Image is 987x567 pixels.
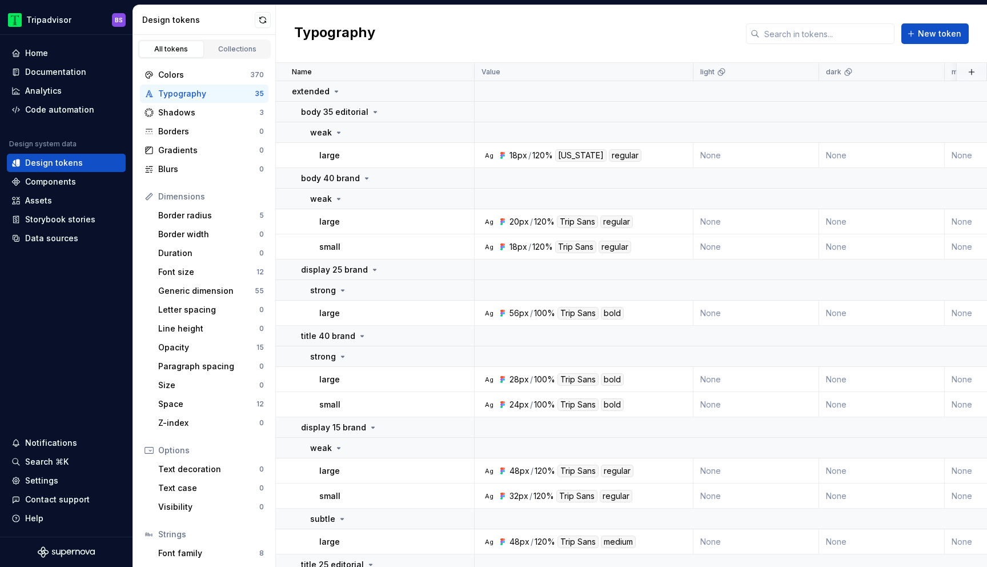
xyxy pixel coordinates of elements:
[158,482,259,494] div: Text case
[154,357,268,376] a: Paragraph spacing0
[601,536,636,548] div: medium
[292,67,312,77] p: Name
[760,23,894,44] input: Search in tokens...
[143,45,200,54] div: All tokens
[557,465,599,477] div: Trip Sans
[158,548,259,559] div: Font family
[209,45,266,54] div: Collections
[819,234,945,259] td: None
[158,304,259,316] div: Letter spacing
[557,307,599,320] div: Trip Sans
[154,244,268,262] a: Duration0
[25,456,69,468] div: Search ⌘K
[259,305,264,314] div: 0
[310,193,332,205] p: weak
[557,215,598,228] div: Trip Sans
[154,206,268,225] a: Border radius5
[158,266,256,278] div: Font size
[819,529,945,554] td: None
[26,14,71,26] div: Tripadvisor
[484,466,493,476] div: Ag
[693,367,819,392] td: None
[7,82,126,100] a: Analytics
[154,263,268,281] a: Font size12
[158,464,259,475] div: Text decoration
[484,242,493,251] div: Ag
[142,14,255,26] div: Design tokens
[319,216,340,227] p: large
[256,400,264,409] div: 12
[555,149,607,162] div: [US_STATE]
[600,490,632,502] div: regular
[601,398,624,411] div: bold
[484,217,493,226] div: Ag
[319,490,340,502] p: small
[534,307,555,320] div: 100%
[259,549,264,558] div: 8
[530,373,533,386] div: /
[250,70,264,79] div: 370
[140,141,268,159] a: Gradients0
[158,285,255,297] div: Generic dimension
[509,465,529,477] div: 48px
[7,154,126,172] a: Design tokens
[819,143,945,168] td: None
[259,362,264,371] div: 0
[154,479,268,497] a: Text case0
[531,536,533,548] div: /
[609,149,641,162] div: regular
[292,86,330,97] p: extended
[530,398,533,411] div: /
[158,380,259,391] div: Size
[259,381,264,390] div: 0
[25,47,48,59] div: Home
[140,85,268,103] a: Typography35
[530,307,533,320] div: /
[301,173,360,184] p: body 40 brand
[535,465,555,477] div: 120%
[7,509,126,528] button: Help
[158,342,256,353] div: Opacity
[7,453,126,471] button: Search ⌘K
[140,160,268,178] a: Blurs0
[319,536,340,548] p: large
[528,149,531,162] div: /
[255,286,264,296] div: 55
[534,398,555,411] div: 100%
[294,23,375,44] h2: Typography
[256,343,264,352] div: 15
[25,157,83,169] div: Design tokens
[819,458,945,484] td: None
[158,126,259,137] div: Borders
[319,150,340,161] p: large
[140,103,268,122] a: Shadows3
[826,67,841,77] p: dark
[8,13,22,27] img: 0ed0e8b8-9446-497d-bad0-376821b19aa5.png
[154,376,268,394] a: Size0
[154,225,268,243] a: Border width0
[484,492,493,501] div: Ag
[693,301,819,326] td: None
[509,241,527,253] div: 18px
[25,195,52,206] div: Assets
[25,475,58,486] div: Settings
[310,285,336,296] p: strong
[509,215,529,228] div: 20px
[601,465,633,477] div: regular
[158,323,259,334] div: Line height
[532,149,553,162] div: 120%
[484,537,493,546] div: Ag
[25,176,76,187] div: Components
[38,546,95,558] a: Supernova Logo
[509,490,528,502] div: 32px
[259,108,264,117] div: 3
[557,373,599,386] div: Trip Sans
[301,106,368,118] p: body 35 editorial
[7,63,126,81] a: Documentation
[158,247,259,259] div: Duration
[557,398,599,411] div: Trip Sans
[693,234,819,259] td: None
[484,375,493,384] div: Ag
[154,460,268,478] a: Text decoration0
[310,127,332,138] p: weak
